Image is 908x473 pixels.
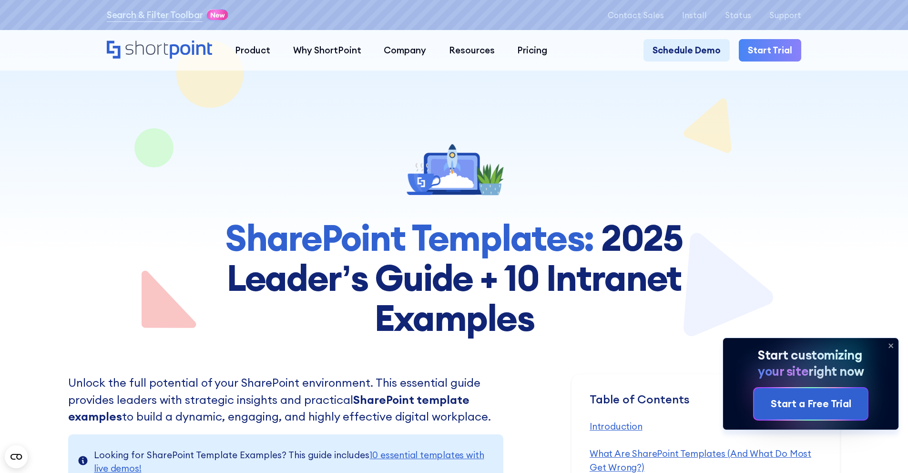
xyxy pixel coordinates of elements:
[506,39,559,62] a: Pricing
[643,39,730,62] a: Schedule Demo
[235,43,270,57] div: Product
[225,215,594,260] strong: SharePoint Templates:
[5,445,28,468] button: Open CMP widget
[590,392,822,420] div: Table of Contents ‍
[739,39,801,62] a: Start Trial
[224,39,282,62] a: Product
[590,448,811,473] a: What Are SharePoint Templates (And What Do Most Get Wrong?)‍
[226,215,683,340] strong: 2025 Leader’s Guide + 10 Intranet Examples
[438,39,506,62] a: Resources
[107,41,212,60] a: Home
[725,10,751,20] a: Status
[449,43,495,57] div: Resources
[754,388,867,420] a: Start a Free Trial
[107,8,203,22] a: Search & Filter Toolbar
[769,10,801,20] a: Support
[372,39,438,62] a: Company
[384,43,426,57] div: Company
[590,421,643,432] a: Introduction‍
[608,10,664,20] a: Contact Sales
[68,374,503,425] p: Unlock the full potential of your SharePoint environment. This essential guide provides leaders w...
[771,396,851,411] div: Start a Free Trial
[282,39,373,62] a: Why ShortPoint
[682,10,707,20] a: Install
[517,43,547,57] div: Pricing
[293,43,361,57] div: Why ShortPoint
